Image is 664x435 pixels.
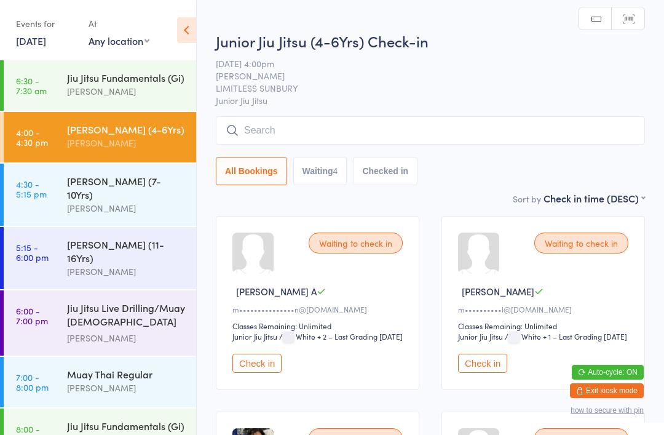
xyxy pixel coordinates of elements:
label: Sort by [513,193,541,205]
span: [PERSON_NAME] A [236,285,317,298]
div: Any location [89,34,149,47]
div: Junior Jiu Jitsu [458,331,503,341]
div: m••••••••••l@[DOMAIN_NAME] [458,304,632,314]
h2: Junior Jiu Jitsu (4-6Yrs) Check-in [216,31,645,51]
button: Exit kiosk mode [570,383,644,398]
div: [PERSON_NAME] (4-6Yrs) [67,122,186,136]
time: 4:00 - 4:30 pm [16,127,48,147]
div: Waiting to check in [534,233,628,253]
time: 4:30 - 5:15 pm [16,179,47,199]
div: Waiting to check in [309,233,403,253]
div: [PERSON_NAME] [67,265,186,279]
input: Search [216,116,645,145]
span: / White + 2 – Last Grading [DATE] [279,331,403,341]
a: 4:30 -5:15 pm[PERSON_NAME] (7-10Yrs)[PERSON_NAME] [4,164,196,226]
button: Check in [458,354,507,373]
div: Muay Thai Regular [67,367,186,381]
button: Check in [232,354,282,373]
div: [PERSON_NAME] (11-16Yrs) [67,237,186,265]
div: [PERSON_NAME] [67,201,186,215]
button: how to secure with pin [571,406,644,415]
time: 7:00 - 8:00 pm [16,372,49,392]
div: At [89,14,149,34]
a: 6:30 -7:30 amJiu Jitsu Fundamentals (Gi)[PERSON_NAME] [4,60,196,111]
time: 6:30 - 7:30 am [16,76,47,95]
span: / White + 1 – Last Grading [DATE] [505,331,627,341]
button: Checked in [353,157,417,185]
div: Jiu Jitsu Live Drilling/Muay [DEMOGRAPHIC_DATA] Fighters [67,301,186,331]
a: 6:00 -7:00 pmJiu Jitsu Live Drilling/Muay [DEMOGRAPHIC_DATA] Fighters[PERSON_NAME] [4,290,196,356]
a: [DATE] [16,34,46,47]
div: Classes Remaining: Unlimited [458,321,632,331]
div: [PERSON_NAME] [67,381,186,395]
div: Junior Jiu Jitsu [232,331,277,341]
div: Check in time (DESC) [543,191,645,205]
time: 6:00 - 7:00 pm [16,306,48,325]
button: Auto-cycle: ON [572,365,644,380]
button: Waiting4 [293,157,347,185]
span: Junior Jiu Jitsu [216,94,645,106]
span: [PERSON_NAME] [216,70,626,82]
a: 5:15 -6:00 pm[PERSON_NAME] (11-16Yrs)[PERSON_NAME] [4,227,196,289]
a: 4:00 -4:30 pm[PERSON_NAME] (4-6Yrs)[PERSON_NAME] [4,112,196,162]
div: [PERSON_NAME] [67,136,186,150]
div: Jiu Jitsu Fundamentals (Gi) [67,419,186,433]
div: 4 [333,166,338,176]
div: Events for [16,14,76,34]
time: 5:15 - 6:00 pm [16,242,49,262]
span: LIMITLESS SUNBURY [216,82,626,94]
div: [PERSON_NAME] [67,84,186,98]
span: [DATE] 4:00pm [216,57,626,70]
div: Jiu Jitsu Fundamentals (Gi) [67,71,186,84]
div: m•••••••••••••••n@[DOMAIN_NAME] [232,304,406,314]
div: [PERSON_NAME] (7-10Yrs) [67,174,186,201]
button: All Bookings [216,157,287,185]
span: [PERSON_NAME] [462,285,534,298]
div: [PERSON_NAME] [67,331,186,345]
div: Classes Remaining: Unlimited [232,321,406,331]
a: 7:00 -8:00 pmMuay Thai Regular[PERSON_NAME] [4,357,196,407]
